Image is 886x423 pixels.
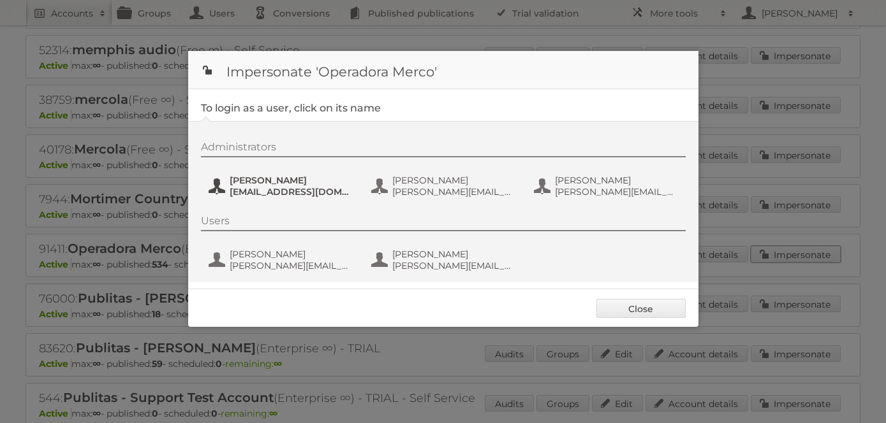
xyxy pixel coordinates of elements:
div: Administrators [201,141,686,157]
span: [PERSON_NAME] [230,175,353,186]
span: [PERSON_NAME][EMAIL_ADDRESS][PERSON_NAME][DOMAIN_NAME] [555,186,679,197]
button: [PERSON_NAME] [PERSON_NAME][EMAIL_ADDRESS][PERSON_NAME][DOMAIN_NAME] [370,173,520,199]
legend: To login as a user, click on its name [201,102,381,114]
span: [PERSON_NAME] [392,248,516,260]
span: [PERSON_NAME][EMAIL_ADDRESS][PERSON_NAME][DOMAIN_NAME] [392,260,516,271]
button: [PERSON_NAME] [PERSON_NAME][EMAIL_ADDRESS][PERSON_NAME][DOMAIN_NAME] [370,247,520,273]
span: [EMAIL_ADDRESS][DOMAIN_NAME] [230,186,353,197]
span: [PERSON_NAME] [230,248,353,260]
h1: Impersonate 'Operadora Merco' [188,51,698,89]
button: [PERSON_NAME] [EMAIL_ADDRESS][DOMAIN_NAME] [207,173,357,199]
span: [PERSON_NAME] [555,175,679,186]
button: [PERSON_NAME] [PERSON_NAME][EMAIL_ADDRESS][PERSON_NAME][DOMAIN_NAME] [207,247,357,273]
span: [PERSON_NAME][EMAIL_ADDRESS][PERSON_NAME][DOMAIN_NAME] [230,260,353,271]
button: [PERSON_NAME] [PERSON_NAME][EMAIL_ADDRESS][PERSON_NAME][DOMAIN_NAME] [533,173,683,199]
span: [PERSON_NAME] [392,175,516,186]
span: [PERSON_NAME][EMAIL_ADDRESS][PERSON_NAME][DOMAIN_NAME] [392,186,516,197]
div: Users [201,215,686,231]
a: Close [596,299,686,318]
